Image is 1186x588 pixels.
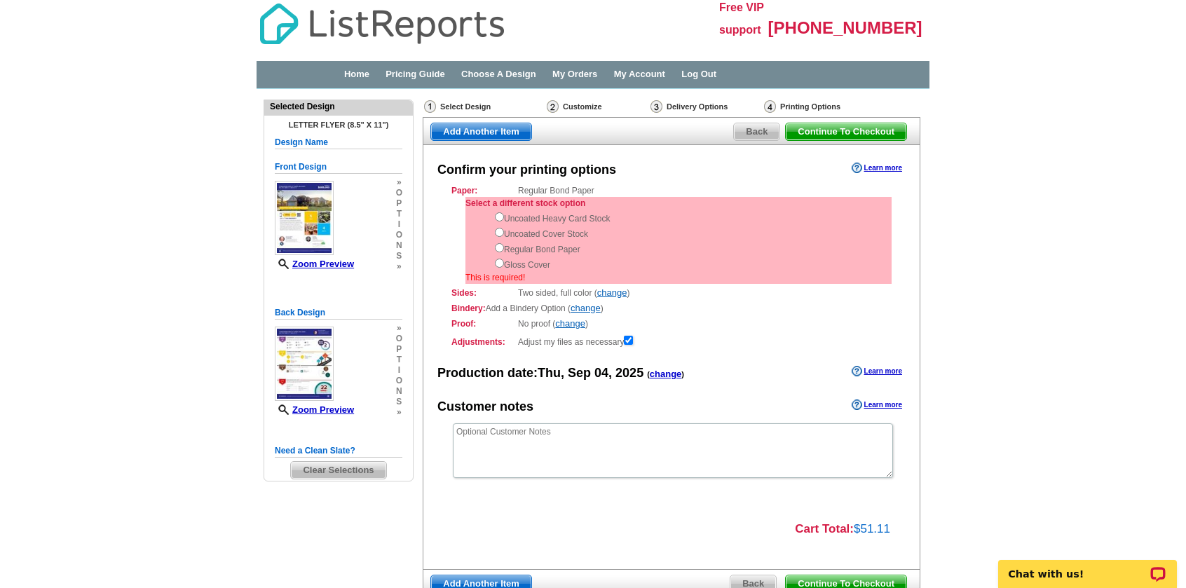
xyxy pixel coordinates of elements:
span: Continue To Checkout [786,123,906,140]
div: Confirm your printing options [437,161,616,179]
a: Home [344,69,369,79]
span: t [396,209,402,219]
a: change [555,318,585,329]
div: Uncoated Heavy Card Stock Uncoated Cover Stock Regular Bond Paper Gloss Cover [495,210,892,271]
span: o [396,230,402,240]
span: Free VIP support [719,1,764,36]
img: Select Design [424,100,436,113]
strong: Bindery: [451,303,486,313]
div: Add a Bindery Option ( ) [451,302,892,315]
strong: Adjustments: [451,336,514,348]
img: Delivery Options [650,100,662,113]
span: t [396,355,402,365]
img: small-thumb.jpg [275,181,334,255]
a: Choose A Design [461,69,536,79]
a: change [650,369,682,379]
a: Zoom Preview [275,259,354,269]
div: No proof ( ) [451,317,892,330]
div: Production date: [437,364,684,383]
span: ( ) [647,370,684,378]
a: My Account [614,69,665,79]
a: Zoom Preview [275,404,354,415]
img: Customize [547,100,559,113]
a: Pricing Guide [386,69,445,79]
span: Clear Selections [291,462,386,479]
span: p [396,198,402,209]
iframe: LiveChat chat widget [989,544,1186,588]
div: Printing Options [763,100,885,117]
span: o [396,376,402,386]
a: Learn more [852,163,902,174]
span: Back [734,123,779,140]
span: » [396,261,402,272]
div: Regular Bond Paper [451,184,892,284]
span: $51.11 [854,522,890,535]
a: Add Another Item [430,123,532,141]
strong: Proof: [451,317,514,330]
strong: Cart Total: [795,522,854,535]
strong: Paper: [451,184,514,197]
a: My Orders [552,69,597,79]
span: i [396,219,402,230]
strong: Sides: [451,287,514,299]
div: Selected Design [264,100,413,113]
h5: Design Name [275,136,402,149]
a: Learn more [852,366,902,377]
span: » [396,407,402,418]
span: » [396,177,402,188]
span: This is required! [465,273,525,282]
h4: Letter Flyer (8.5" x 11") [275,121,402,129]
div: Select Design [423,100,545,117]
a: Log Out [681,69,716,79]
span: Sep [568,366,591,380]
img: small-thumb.jpg [275,327,334,401]
div: Customize [545,100,649,114]
span: n [396,240,402,251]
div: Two sided, full color ( ) [451,287,892,299]
span: o [396,334,402,344]
span: 04, [594,366,612,380]
span: i [396,365,402,376]
span: [PHONE_NUMBER] [768,18,922,37]
a: Learn more [852,399,902,411]
h5: Front Design [275,160,402,174]
div: Adjust my files as necessary [451,333,892,348]
strong: Select a different stock option [465,198,585,208]
span: Thu, [538,366,564,380]
div: Customer notes [437,398,533,416]
h5: Back Design [275,306,402,320]
img: Printing Options & Summary [764,100,776,113]
a: change [571,303,601,313]
span: 2025 [615,366,643,380]
span: Add Another Item [431,123,531,140]
span: n [396,386,402,397]
span: p [396,344,402,355]
h5: Need a Clean Slate? [275,444,402,458]
span: s [396,251,402,261]
span: s [396,397,402,407]
span: » [396,323,402,334]
span: o [396,188,402,198]
a: change [597,287,627,298]
div: Delivery Options [649,100,763,117]
a: Back [733,123,780,141]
